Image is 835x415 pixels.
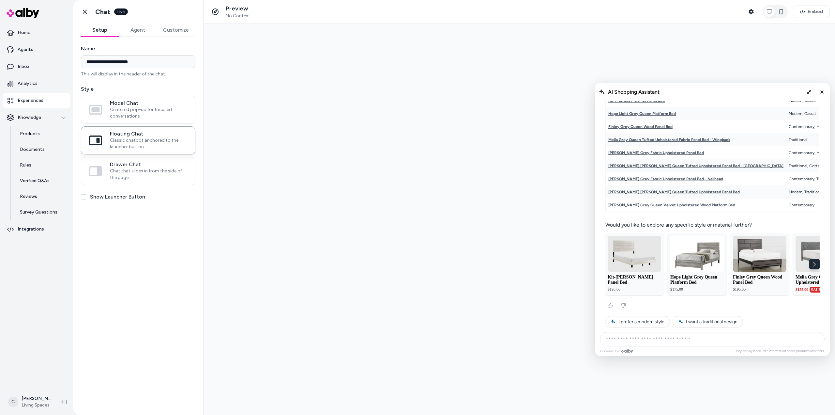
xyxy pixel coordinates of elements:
p: Reviews [20,193,37,200]
button: Customize [157,24,195,37]
p: Agents [18,46,33,53]
label: Name [81,45,195,53]
p: [PERSON_NAME] [22,395,51,402]
p: Inbox [18,63,29,70]
h1: Chat [95,8,110,16]
a: Inbox [3,59,70,74]
a: Rules [13,157,70,173]
span: Floating Chat [110,131,187,137]
a: Agents [3,42,70,57]
p: Knowledge [18,114,41,121]
a: Documents [13,142,70,157]
p: Survey Questions [20,209,57,215]
button: Setup [81,24,119,37]
label: Style [81,85,195,93]
a: Home [3,25,70,40]
span: Classic chatbot anchored to the launcher button [110,137,187,150]
a: Products [13,126,70,142]
a: Reviews [13,189,70,204]
span: Modal Chat [110,100,187,106]
span: Chat that slides in from the side of the page [110,168,187,181]
p: Products [20,131,40,137]
a: Integrations [3,221,70,237]
p: Preview [226,5,250,12]
button: Embed [793,6,830,18]
a: Survey Questions [13,204,70,220]
span: No Context [226,13,250,19]
p: Home [18,29,30,36]
span: C [8,397,18,407]
p: Experiences [18,97,43,104]
p: Analytics [18,80,38,87]
p: Integrations [18,226,44,232]
span: Embed [808,8,823,15]
label: Show Launcher Button [90,193,145,201]
span: Drawer Chat [110,161,187,168]
span: Centered pop-up for focused conversations [110,106,187,120]
p: Documents [20,146,45,153]
a: Analytics [3,76,70,91]
p: Verified Q&As [20,178,50,184]
span: Living Spaces [22,402,51,408]
button: Knowledge [3,110,70,125]
button: C[PERSON_NAME]Living Spaces [4,391,56,412]
a: Verified Q&As [13,173,70,189]
p: This will display in the header of the chat. [81,71,195,77]
p: Rules [20,162,31,168]
a: Experiences [3,93,70,108]
button: Agent [119,24,157,37]
div: Live [114,8,128,15]
img: alby Logo [7,8,39,18]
